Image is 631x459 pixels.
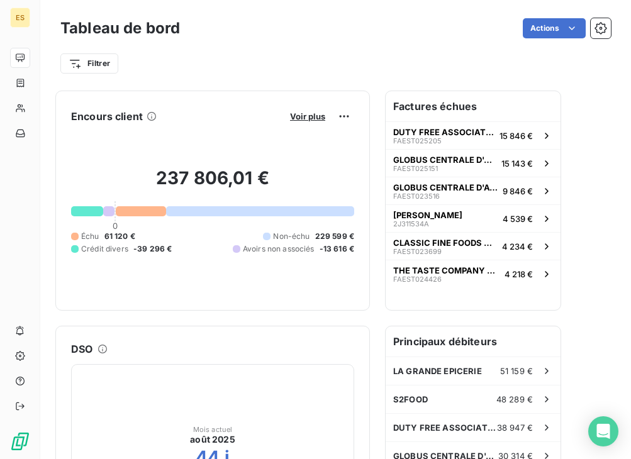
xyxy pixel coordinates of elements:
span: 4 218 € [505,269,533,279]
h6: DSO [71,341,92,357]
span: FAEST023699 [393,248,442,255]
span: S2FOOD [393,394,428,404]
span: 4 234 € [502,241,533,252]
div: ES [10,8,30,28]
span: FAEST024426 [393,275,442,283]
h3: Tableau de bord [60,17,180,40]
span: THE TASTE COMPANY BVBA [393,265,500,275]
span: FAEST023516 [393,192,440,200]
span: Voir plus [290,111,325,121]
span: Non-échu [273,231,310,242]
span: GLOBUS CENTRALE D'ACHAT [393,155,496,165]
button: THE TASTE COMPANY BVBAFAEST0244264 218 € [386,260,561,287]
h6: Encours client [71,109,143,124]
span: DUTY FREE ASSOCIATES SASU [393,127,494,137]
button: GLOBUS CENTRALE D'ACHATFAEST02515115 143 € [386,149,561,177]
span: 229 599 € [315,231,354,242]
span: Échu [81,231,99,242]
span: Avoirs non associés [243,243,315,255]
button: Voir plus [286,111,329,122]
span: 38 947 € [497,423,533,433]
button: Actions [523,18,586,38]
button: DUTY FREE ASSOCIATES SASUFAEST02520515 846 € [386,121,561,149]
span: -13 616 € [320,243,354,255]
span: 4 539 € [503,214,533,224]
span: LA GRANDE EPICERIE [393,366,482,376]
img: Logo LeanPay [10,431,30,451]
span: 9 846 € [503,186,533,196]
span: 61 120 € [104,231,135,242]
h6: Factures échues [386,91,561,121]
div: Open Intercom Messenger [588,416,618,446]
button: Filtrer [60,53,118,74]
button: GLOBUS CENTRALE D'ACHATFAEST0235169 846 € [386,177,561,204]
span: GLOBUS CENTRALE D'ACHAT [393,182,498,192]
span: 2J311534A [393,220,429,228]
span: août 2025 [190,433,235,446]
button: CLASSIC FINE FOODS HONG KONG LTDFAEST0236994 234 € [386,232,561,260]
span: Mois actuel [193,426,233,433]
span: FAEST025205 [393,137,442,145]
span: 48 289 € [496,394,533,404]
span: DUTY FREE ASSOCIATES SASU [393,423,497,433]
span: 0 [113,221,118,231]
span: 15 143 € [501,158,533,169]
span: -39 296 € [133,243,172,255]
h2: 237 806,01 € [71,167,354,202]
span: CLASSIC FINE FOODS HONG KONG LTD [393,238,497,248]
span: [PERSON_NAME] [393,210,462,220]
span: FAEST025151 [393,165,438,172]
span: 15 846 € [500,131,533,141]
button: [PERSON_NAME]2J311534A4 539 € [386,204,561,232]
span: 51 159 € [500,366,533,376]
h6: Principaux débiteurs [386,326,561,357]
span: Crédit divers [81,243,128,255]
